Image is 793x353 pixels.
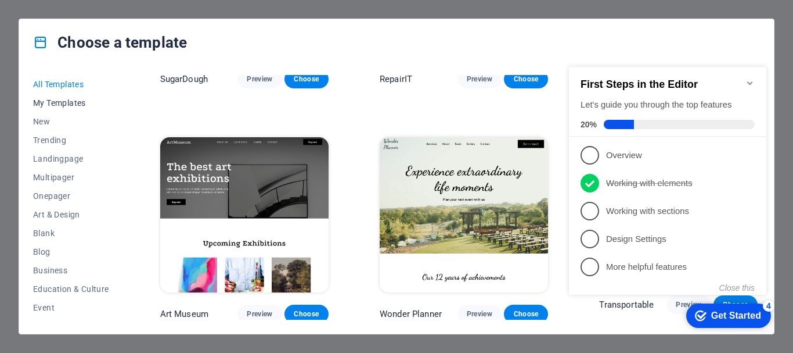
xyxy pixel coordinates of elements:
div: Get Started 4 items remaining, 20% complete [122,254,207,278]
div: Get Started [147,261,197,271]
button: Preview [457,305,502,323]
p: Wonder Planner [380,308,442,320]
button: Choose [504,70,548,88]
button: Gastronomy [33,317,109,336]
span: Art & Design [33,210,109,219]
span: Preview [247,74,272,84]
p: More helpful features [42,211,181,223]
button: Choose [504,305,548,323]
span: Choose [294,74,319,84]
p: Overview [42,99,181,112]
span: Trending [33,136,109,145]
p: Working with sections [42,155,181,167]
button: Preview [237,70,282,88]
button: Event [33,298,109,317]
span: Choose [513,309,539,319]
button: Trending [33,131,109,149]
img: Art Museum [160,137,329,293]
button: Close this [155,233,190,243]
p: RepairIT [380,73,412,85]
span: Multipager [33,173,109,182]
p: Art Museum [160,308,208,320]
span: Landingpage [33,154,109,163]
button: Choose [284,305,329,323]
span: New [33,117,109,126]
span: Onepager [33,191,109,201]
div: Minimize checklist [181,28,190,38]
li: Design Settings [5,175,202,203]
div: Let's guide you through the top features [16,49,190,61]
button: Blank [33,224,109,243]
h2: First Steps in the Editor [16,28,190,41]
li: More helpful features [5,203,202,231]
button: Choose [284,70,329,88]
button: Preview [237,305,282,323]
h4: Choose a template [33,33,187,52]
span: Choose [513,74,539,84]
button: Education & Culture [33,280,109,298]
button: All Templates [33,75,109,94]
p: Working with elements [42,127,181,140]
li: Working with sections [5,147,202,175]
button: Multipager [33,168,109,187]
div: 4 [199,250,210,262]
span: Preview [247,309,272,319]
button: Landingpage [33,149,109,168]
button: Art & Design [33,205,109,224]
span: 20% [16,70,39,79]
span: Blank [33,229,109,238]
span: Blog [33,247,109,256]
span: Business [33,266,109,275]
button: Onepager [33,187,109,205]
span: Preview [467,74,492,84]
button: My Templates [33,94,109,112]
button: New [33,112,109,131]
span: Education & Culture [33,284,109,294]
li: Overview [5,91,202,119]
li: Working with elements [5,119,202,147]
span: All Templates [33,80,109,89]
button: Blog [33,243,109,261]
span: My Templates [33,98,109,108]
button: Business [33,261,109,280]
span: Preview [467,309,492,319]
img: Wonder Planner [380,137,548,293]
span: Event [33,303,109,312]
p: SugarDough [160,73,208,85]
button: Preview [457,70,502,88]
span: Choose [294,309,319,319]
p: Design Settings [42,183,181,195]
